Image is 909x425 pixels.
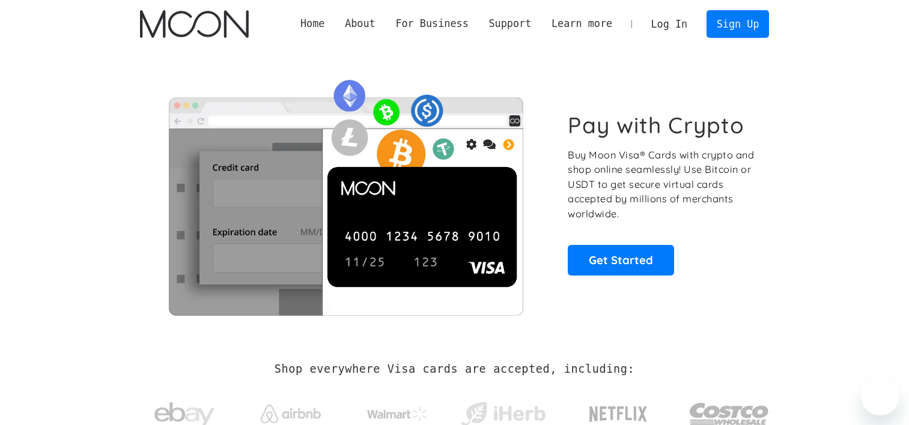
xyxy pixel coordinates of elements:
[488,16,531,31] div: Support
[861,377,899,415] iframe: Button to launch messaging window
[707,10,769,37] a: Sign Up
[140,71,552,315] img: Moon Cards let you spend your crypto anywhere Visa is accepted.
[386,16,479,31] div: For Business
[541,16,622,31] div: Learn more
[345,16,375,31] div: About
[261,405,321,423] img: Airbnb
[568,148,756,222] p: Buy Moon Visa® Cards with crypto and shop online seamlessly! Use Bitcoin or USDT to get secure vi...
[140,10,249,38] img: Moon Logo
[568,112,744,139] h1: Pay with Crypto
[479,16,541,31] div: Support
[367,407,427,421] img: Walmart
[290,16,335,31] a: Home
[568,245,674,275] a: Get Started
[275,363,634,376] h2: Shop everywhere Visa cards are accepted, including:
[395,16,468,31] div: For Business
[641,11,698,37] a: Log In
[552,16,612,31] div: Learn more
[140,10,249,38] a: home
[335,16,385,31] div: About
